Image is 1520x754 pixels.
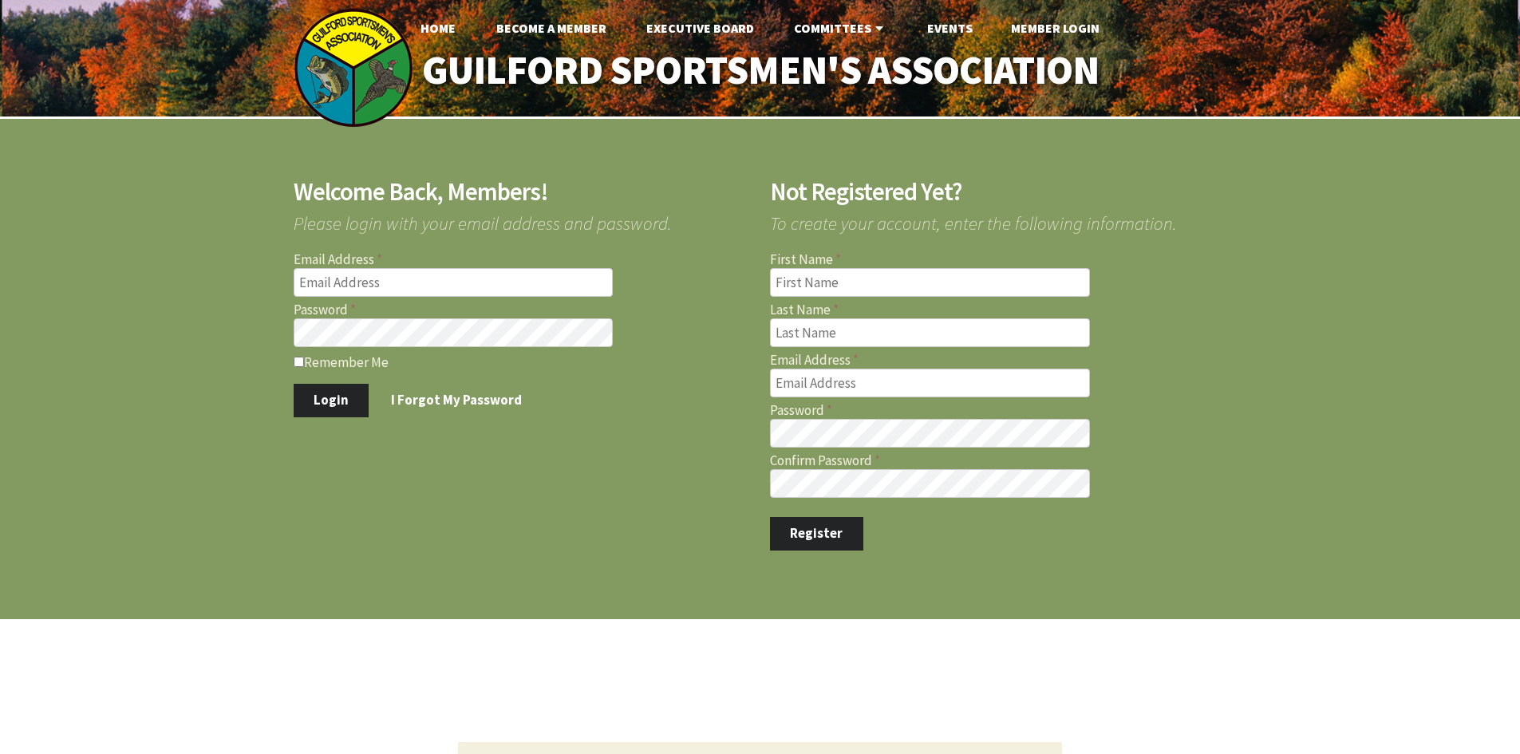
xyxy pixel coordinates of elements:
span: Please login with your email address and password. [294,204,751,232]
label: Password [294,303,751,317]
input: First Name [770,268,1090,297]
a: Executive Board [634,12,767,44]
label: Email Address [294,253,751,266]
h2: Not Registered Yet? [770,180,1227,204]
a: Member Login [998,12,1112,44]
h2: Welcome Back, Members! [294,180,751,204]
a: I Forgot My Password [371,384,543,417]
a: Home [408,12,468,44]
input: Email Address [294,268,614,297]
img: logo_sm.png [294,8,413,128]
span: To create your account, enter the following information. [770,204,1227,232]
a: Become A Member [484,12,619,44]
label: Last Name [770,303,1227,317]
a: Events [914,12,985,44]
label: Confirm Password [770,454,1227,468]
label: Password [770,404,1227,417]
a: Committees [781,12,900,44]
label: First Name [770,253,1227,266]
input: Last Name [770,318,1090,347]
label: Remember Me [294,353,751,369]
input: Email Address [770,369,1090,397]
a: Guilford Sportsmen's Association [388,37,1132,105]
input: Remember Me [294,357,304,367]
button: Login [294,384,369,417]
label: Email Address [770,353,1227,367]
button: Register [770,517,863,551]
